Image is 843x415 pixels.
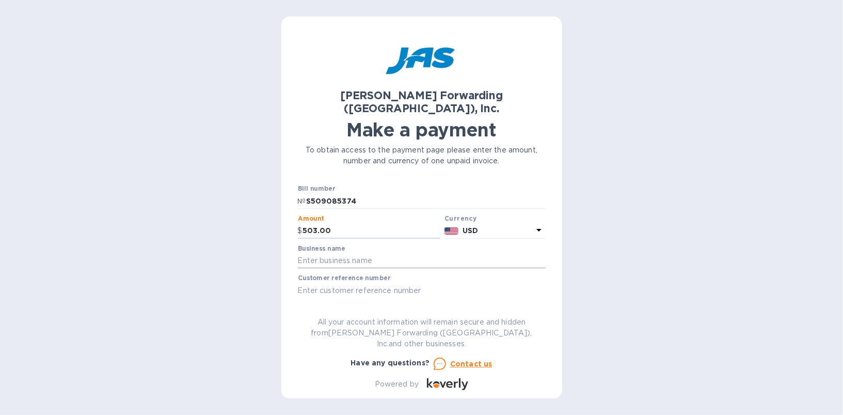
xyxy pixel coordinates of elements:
[340,89,503,115] b: [PERSON_NAME] Forwarding ([GEOGRAPHIC_DATA]), Inc.
[298,225,303,236] p: $
[298,253,546,269] input: Enter business name
[298,275,390,282] label: Customer reference number
[463,226,478,235] b: USD
[298,245,345,252] label: Business name
[298,145,546,166] p: To obtain access to the payment page please enter the amount, number and currency of one unpaid i...
[306,193,546,209] input: Enter bill number
[375,379,419,390] p: Powered by
[298,186,335,192] label: Bill number
[298,317,546,349] p: All your account information will remain secure and hidden from [PERSON_NAME] Forwarding ([GEOGRA...
[351,359,430,367] b: Have any questions?
[298,283,546,298] input: Enter customer reference number
[298,216,324,222] label: Amount
[444,214,476,222] b: Currency
[444,227,458,235] img: USD
[298,196,306,207] p: №
[303,223,441,239] input: 0.00
[298,119,546,141] h1: Make a payment
[450,360,492,368] u: Contact us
